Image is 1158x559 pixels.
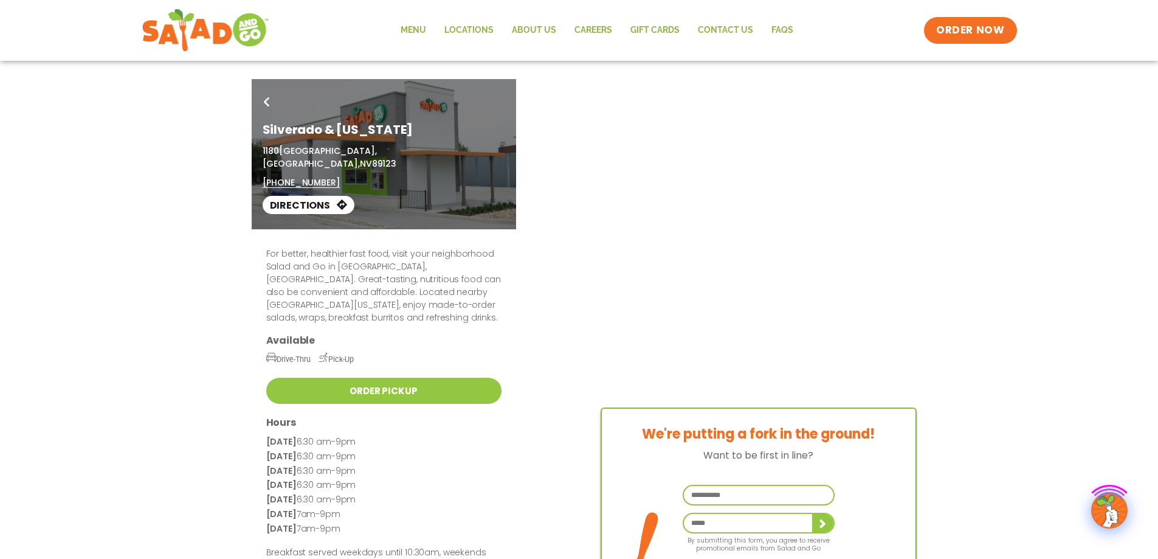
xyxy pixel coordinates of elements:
[762,16,802,44] a: FAQs
[391,16,802,44] nav: Menu
[360,158,372,170] span: NV
[372,158,396,170] span: 89123
[266,435,501,450] p: 6:30 am-9pm
[142,6,270,55] img: new-SAG-logo-768×292
[266,479,297,491] strong: [DATE]
[266,478,501,493] p: 6:30 am-9pm
[266,493,501,507] p: 6:30 am-9pm
[263,196,354,214] a: Directions
[266,248,501,324] p: For better, healthier fast food, visit your neighborhood Salad and Go in [GEOGRAPHIC_DATA], [GEOG...
[503,16,565,44] a: About Us
[279,145,376,157] span: [GEOGRAPHIC_DATA],
[266,355,311,364] span: Drive-Thru
[266,436,297,448] strong: [DATE]
[266,378,501,404] a: Order Pickup
[924,17,1016,44] a: ORDER NOW
[602,427,915,442] h3: We're putting a fork in the ground!
[266,508,297,520] strong: [DATE]
[263,120,505,139] h1: Silverado & [US_STATE]
[266,523,297,535] strong: [DATE]
[435,16,503,44] a: Locations
[602,448,915,463] p: Want to be first in line?
[319,355,354,364] span: Pick-Up
[936,23,1004,38] span: ORDER NOW
[263,176,340,189] a: [PHONE_NUMBER]
[263,158,360,170] span: [GEOGRAPHIC_DATA],
[266,416,501,429] h3: Hours
[266,334,501,347] h3: Available
[263,145,279,157] span: 1180
[266,507,501,522] p: 7am-9pm
[689,16,762,44] a: Contact Us
[621,16,689,44] a: GIFT CARDS
[266,465,297,477] strong: [DATE]
[565,16,621,44] a: Careers
[266,450,501,464] p: 6:30 am-9pm
[391,16,435,44] a: Menu
[266,450,297,462] strong: [DATE]
[683,533,835,552] p: By submitting this form, you agree to receive promotional emails from Salad and Go
[266,493,297,505] strong: [DATE]
[266,522,501,536] p: 7am-9pm
[266,464,501,479] p: 6:30 am-9pm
